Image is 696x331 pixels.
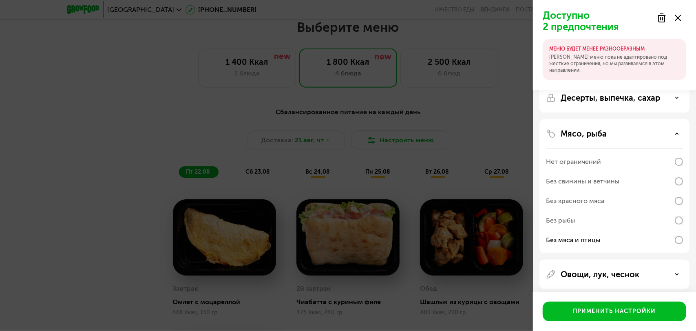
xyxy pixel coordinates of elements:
[543,10,652,33] p: Доступно 2 предпочтения
[561,269,639,279] p: Овощи, лук, чеснок
[546,177,619,186] div: Без свинины и ветчины
[549,46,680,52] p: МЕНЮ БУДЕТ МЕНЕЕ РАЗНООБРАЗНЫМ
[543,302,686,321] button: Применить настройки
[546,157,601,167] div: Нет ограничений
[561,93,660,103] p: Десерты, выпечка, сахар
[561,129,607,139] p: Мясо, рыба
[546,216,575,225] div: Без рыбы
[546,235,600,245] div: Без мяса и птицы
[549,54,680,73] p: [PERSON_NAME] меню пока не адаптировано под жесткие ограничения, но мы развиваемся в этом направл...
[546,196,604,206] div: Без красного мяса
[573,307,656,316] div: Применить настройки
